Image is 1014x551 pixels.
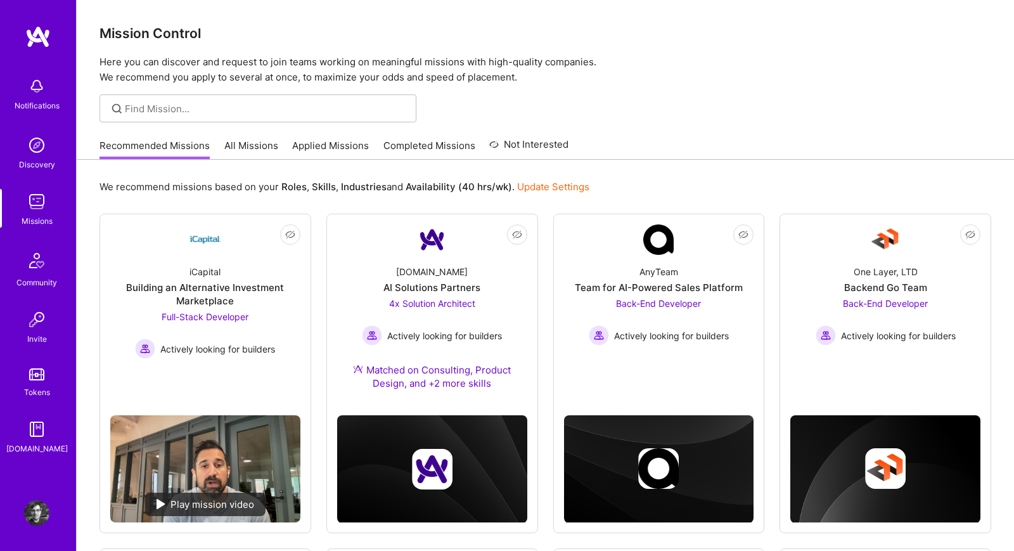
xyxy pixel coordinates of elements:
img: teamwork [24,189,49,214]
div: Building an Alternative Investment Marketplace [110,281,300,308]
b: Skills [312,181,336,193]
span: Back-End Developer [616,298,701,309]
div: Notifications [15,99,60,112]
div: Discovery [19,158,55,171]
p: We recommend missions based on your , , and . [99,180,589,193]
div: Matched on Consulting, Product Design, and +2 more skills [337,363,527,390]
div: Missions [22,214,53,228]
span: Back-End Developer [843,298,928,309]
div: Play mission video [145,493,266,516]
img: cover [790,415,980,523]
div: [DOMAIN_NAME] [6,442,68,455]
img: tokens [29,368,44,380]
img: Company logo [412,449,452,489]
b: Industries [341,181,387,193]
div: Invite [27,332,47,346]
img: discovery [24,133,49,158]
img: Company Logo [870,224,901,255]
img: Actively looking for builders [362,325,382,346]
img: Company logo [638,448,679,489]
div: Backend Go Team [844,281,927,294]
img: Invite [24,307,49,332]
img: bell [24,74,49,99]
div: AI Solutions Partners [383,281,480,294]
img: Actively looking for builders [589,325,609,346]
img: User Avatar [24,500,49,526]
div: [DOMAIN_NAME] [396,265,468,278]
span: Actively looking for builders [614,329,729,342]
span: Actively looking for builders [160,342,275,356]
p: Here you can discover and request to join teams working on meaningful missions with high-quality ... [99,55,991,85]
a: Applied Missions [292,139,369,160]
img: Community [22,245,52,276]
i: icon SearchGrey [110,101,124,116]
img: guide book [24,417,49,442]
a: Company Logo[DOMAIN_NAME]AI Solutions Partners4x Solution Architect Actively looking for builders... [337,224,527,405]
img: cover [564,415,754,522]
i: icon EyeClosed [965,230,975,240]
img: Company Logo [417,224,447,255]
i: icon EyeClosed [512,230,522,240]
img: Company logo [865,448,906,489]
h3: Mission Control [99,25,991,41]
img: play [157,499,165,509]
img: logo [25,25,51,48]
img: Actively looking for builders [816,325,836,346]
input: Find Mission... [125,102,407,115]
img: Actively looking for builders [135,339,155,359]
img: Company Logo [643,224,674,255]
a: Recommended Missions [99,139,210,160]
span: Actively looking for builders [387,329,502,342]
i: icon EyeClosed [738,230,748,240]
span: 4x Solution Architect [389,298,475,309]
a: Completed Missions [383,139,475,160]
span: Full-Stack Developer [162,311,248,322]
i: icon EyeClosed [285,230,295,240]
div: Tokens [24,386,50,399]
a: User Avatar [21,500,53,526]
a: Update Settings [517,181,589,193]
img: Ateam Purple Icon [353,364,363,374]
a: Company LogoOne Layer, LTDBackend Go TeamBack-End Developer Actively looking for buildersActively... [790,224,980,368]
img: Company Logo [190,224,221,255]
div: Team for AI-Powered Sales Platform [575,281,743,294]
span: Actively looking for builders [841,329,956,342]
div: AnyTeam [639,265,678,278]
b: Roles [281,181,307,193]
a: Not Interested [489,137,568,160]
img: No Mission [110,415,300,522]
a: Company LogoAnyTeamTeam for AI-Powered Sales PlatformBack-End Developer Actively looking for buil... [564,224,754,368]
img: cover [337,415,527,522]
b: Availability (40 hrs/wk) [406,181,512,193]
div: Community [16,276,57,289]
a: Company LogoiCapitalBuilding an Alternative Investment MarketplaceFull-Stack Developer Actively l... [110,224,300,405]
div: One Layer, LTD [854,265,918,278]
div: iCapital [189,265,221,278]
a: All Missions [224,139,278,160]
